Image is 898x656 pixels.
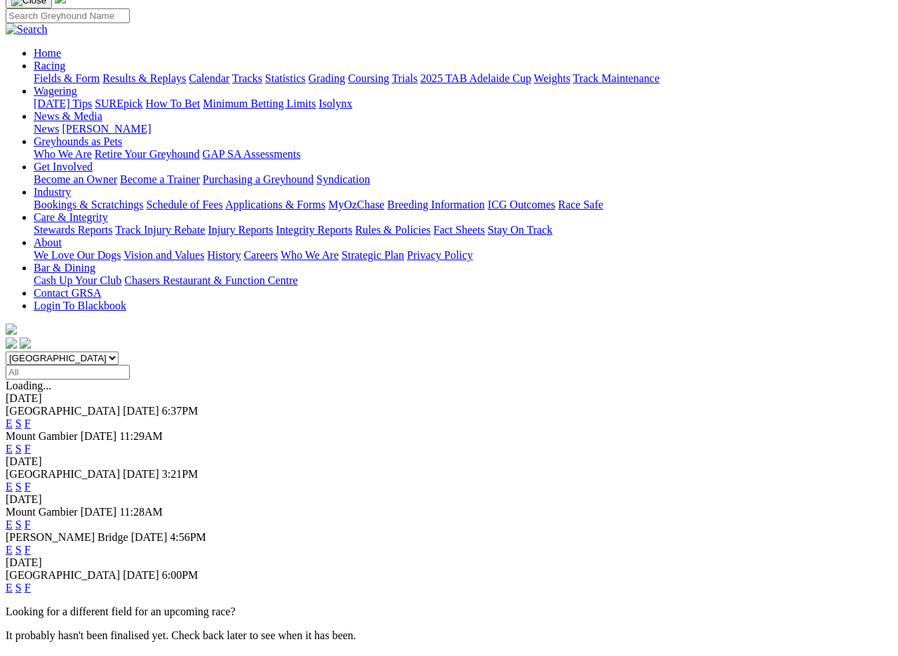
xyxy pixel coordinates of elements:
a: Track Injury Rebate [115,224,205,236]
div: [DATE] [6,493,892,506]
a: Integrity Reports [276,224,352,236]
a: E [6,544,13,556]
a: Contact GRSA [34,287,101,299]
span: [GEOGRAPHIC_DATA] [6,569,120,581]
a: Become a Trainer [120,173,200,185]
a: Who We Are [34,148,92,160]
div: Get Involved [34,173,892,186]
img: twitter.svg [20,337,31,349]
a: Injury Reports [208,224,273,236]
div: [DATE] [6,392,892,405]
a: Weights [534,72,570,84]
a: Login To Blackbook [34,300,126,312]
a: Purchasing a Greyhound [203,173,314,185]
a: Statistics [265,72,306,84]
a: Isolynx [319,98,352,109]
a: Become an Owner [34,173,117,185]
span: 11:29AM [119,430,163,442]
a: [DATE] Tips [34,98,92,109]
a: F [25,443,31,455]
a: Bar & Dining [34,262,95,274]
span: 6:37PM [162,405,199,417]
a: Calendar [189,72,229,84]
a: Tracks [232,72,262,84]
a: Cash Up Your Club [34,274,121,286]
span: [PERSON_NAME] Bridge [6,531,128,543]
div: Care & Integrity [34,224,892,236]
a: F [25,518,31,530]
div: Racing [34,72,892,85]
a: [PERSON_NAME] [62,123,151,135]
span: [DATE] [123,405,159,417]
span: [GEOGRAPHIC_DATA] [6,405,120,417]
span: 6:00PM [162,569,199,581]
a: SUREpick [95,98,142,109]
a: Industry [34,186,71,198]
a: S [15,481,22,493]
a: Wagering [34,85,77,97]
a: Results & Replays [102,72,186,84]
a: Privacy Policy [407,249,473,261]
a: Vision and Values [123,249,204,261]
a: ICG Outcomes [488,199,555,210]
a: E [6,443,13,455]
span: [DATE] [123,569,159,581]
a: Trials [391,72,417,84]
a: We Love Our Dogs [34,249,121,261]
a: Stewards Reports [34,224,112,236]
a: Track Maintenance [573,72,659,84]
a: S [15,417,22,429]
input: Select date [6,365,130,380]
a: Coursing [348,72,389,84]
a: News & Media [34,110,102,122]
a: Racing [34,60,65,72]
a: Race Safe [558,199,603,210]
span: Loading... [6,380,51,391]
a: Care & Integrity [34,211,108,223]
a: Fact Sheets [434,224,485,236]
a: Strategic Plan [342,249,404,261]
div: Wagering [34,98,892,110]
span: Mount Gambier [6,506,78,518]
a: How To Bet [146,98,201,109]
a: Breeding Information [387,199,485,210]
p: Looking for a different field for an upcoming race? [6,605,892,618]
a: 2025 TAB Adelaide Cup [420,72,531,84]
span: 4:56PM [170,531,206,543]
img: logo-grsa-white.png [6,323,17,335]
a: Applications & Forms [225,199,326,210]
a: Greyhounds as Pets [34,135,122,147]
a: Chasers Restaurant & Function Centre [124,274,297,286]
a: S [15,443,22,455]
a: F [25,481,31,493]
a: E [6,481,13,493]
span: [GEOGRAPHIC_DATA] [6,468,120,480]
a: S [15,518,22,530]
a: Bookings & Scratchings [34,199,143,210]
input: Search [6,8,130,23]
a: E [6,417,13,429]
a: History [207,249,241,261]
a: Minimum Betting Limits [203,98,316,109]
a: F [25,417,31,429]
a: News [34,123,59,135]
div: Industry [34,199,892,211]
span: [DATE] [131,531,168,543]
a: Get Involved [34,161,93,173]
div: [DATE] [6,556,892,569]
a: F [25,544,31,556]
a: F [25,582,31,594]
span: [DATE] [81,430,117,442]
span: Mount Gambier [6,430,78,442]
img: facebook.svg [6,337,17,349]
div: [DATE] [6,455,892,468]
span: 11:28AM [119,506,163,518]
a: Grading [309,72,345,84]
a: Who We Are [281,249,339,261]
div: Greyhounds as Pets [34,148,892,161]
div: Bar & Dining [34,274,892,287]
partial: It probably hasn't been finalised yet. Check back later to see when it has been. [6,629,356,641]
a: Retire Your Greyhound [95,148,200,160]
a: MyOzChase [328,199,384,210]
a: Fields & Form [34,72,100,84]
